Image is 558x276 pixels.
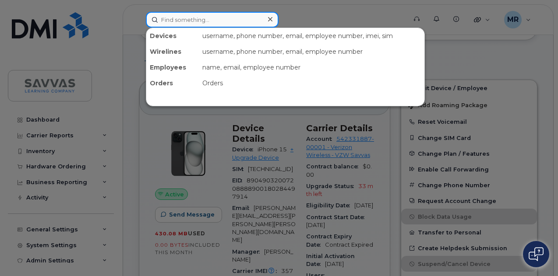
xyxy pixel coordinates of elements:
div: username, phone number, email, employee number, imei, sim [199,28,424,44]
div: name, email, employee number [199,59,424,75]
div: username, phone number, email, employee number [199,44,424,59]
div: Orders [199,75,424,91]
div: Orders [146,75,199,91]
input: Find something... [146,12,279,28]
div: Employees [146,59,199,75]
div: Devices [146,28,199,44]
img: Open chat [529,247,544,261]
div: Wirelines [146,44,199,59]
